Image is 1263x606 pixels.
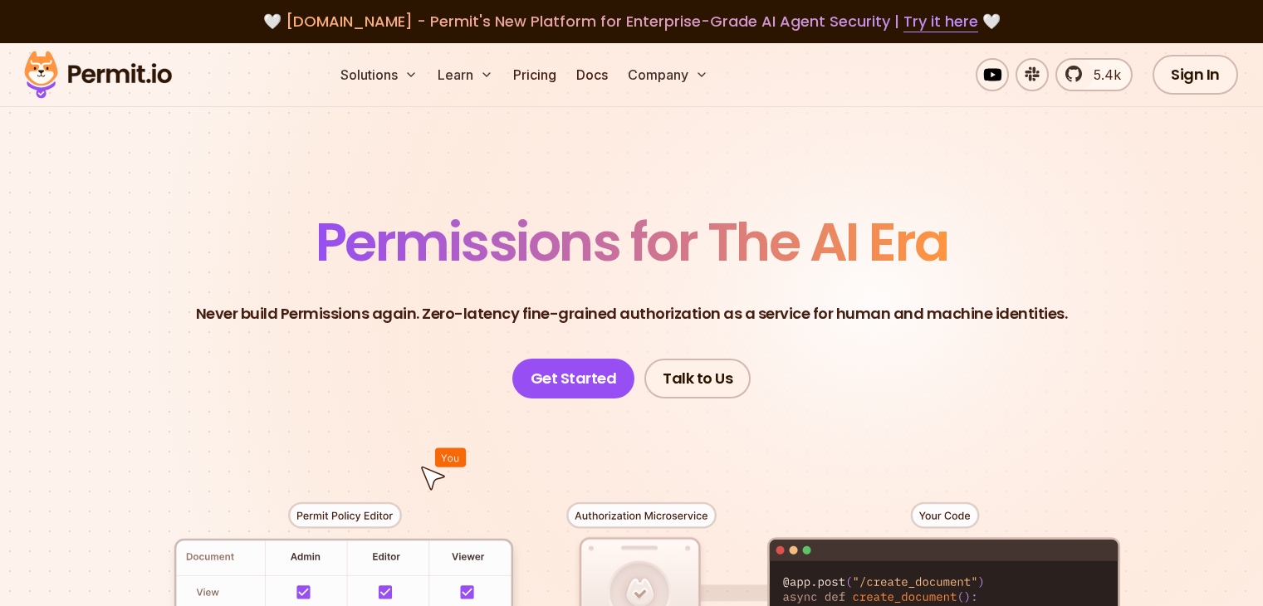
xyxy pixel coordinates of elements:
[334,58,424,91] button: Solutions
[431,58,500,91] button: Learn
[644,359,751,398] a: Talk to Us
[286,11,978,32] span: [DOMAIN_NAME] - Permit's New Platform for Enterprise-Grade AI Agent Security |
[507,58,563,91] a: Pricing
[621,58,715,91] button: Company
[316,205,948,279] span: Permissions for The AI Era
[903,11,978,32] a: Try it here
[570,58,614,91] a: Docs
[1084,65,1121,85] span: 5.4k
[1055,58,1133,91] a: 5.4k
[196,302,1068,325] p: Never build Permissions again. Zero-latency fine-grained authorization as a service for human and...
[1153,55,1238,95] a: Sign In
[17,46,179,103] img: Permit logo
[512,359,635,398] a: Get Started
[40,10,1223,33] div: 🤍 🤍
